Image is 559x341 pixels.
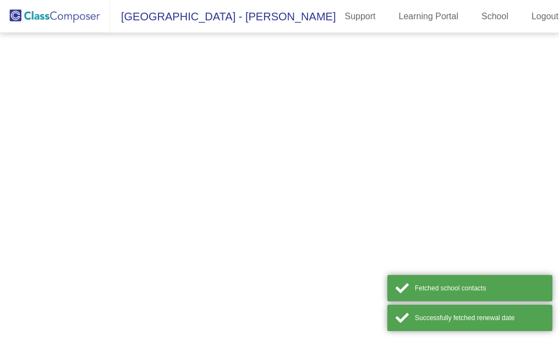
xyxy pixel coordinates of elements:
[110,8,336,25] span: [GEOGRAPHIC_DATA] - [PERSON_NAME]
[390,8,468,25] a: Learning Portal
[415,313,544,323] div: Successfully fetched renewal date
[336,8,384,25] a: Support
[415,283,544,293] div: Fetched school contacts
[473,8,517,25] a: School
